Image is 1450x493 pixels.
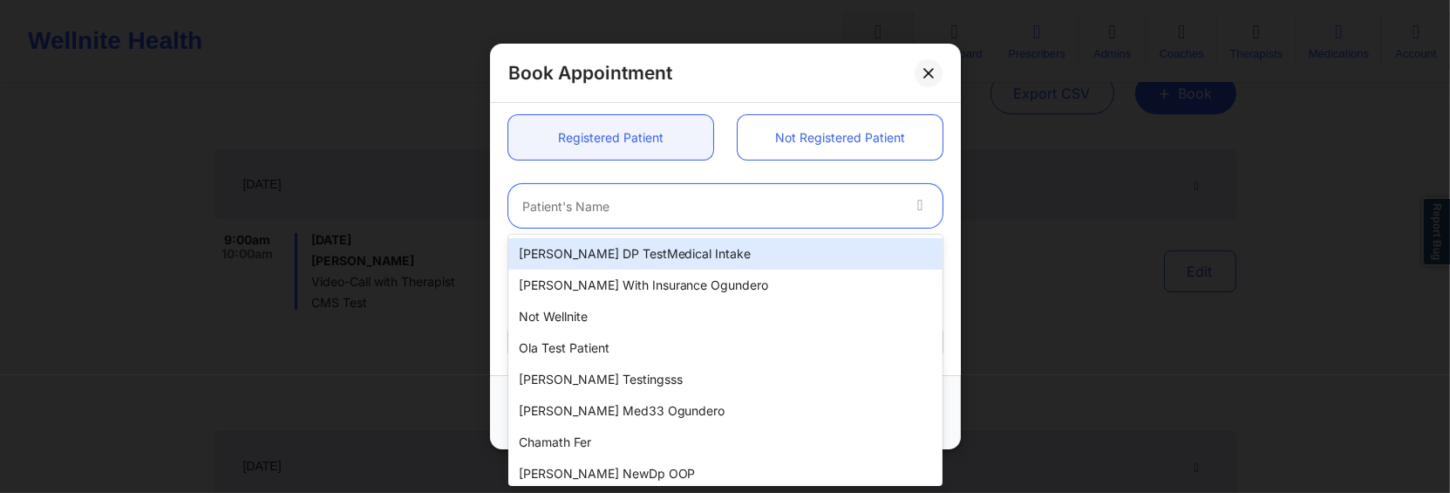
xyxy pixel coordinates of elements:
div: Chamath fer [508,427,943,458]
a: Not Registered Patient [738,115,943,160]
div: Ola test patient [508,332,943,364]
div: [PERSON_NAME] With Insurance Ogundero [508,270,943,301]
div: [PERSON_NAME] Testingsss [508,364,943,395]
h2: Book Appointment [508,61,672,85]
div: Not Wellnite [508,301,943,332]
div: [PERSON_NAME] Med33 Ogundero [508,395,943,427]
div: [PERSON_NAME] NewDp OOP [508,458,943,490]
div: [PERSON_NAME] DP TestMedical Intake [508,238,943,270]
a: Registered Patient [508,115,713,160]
